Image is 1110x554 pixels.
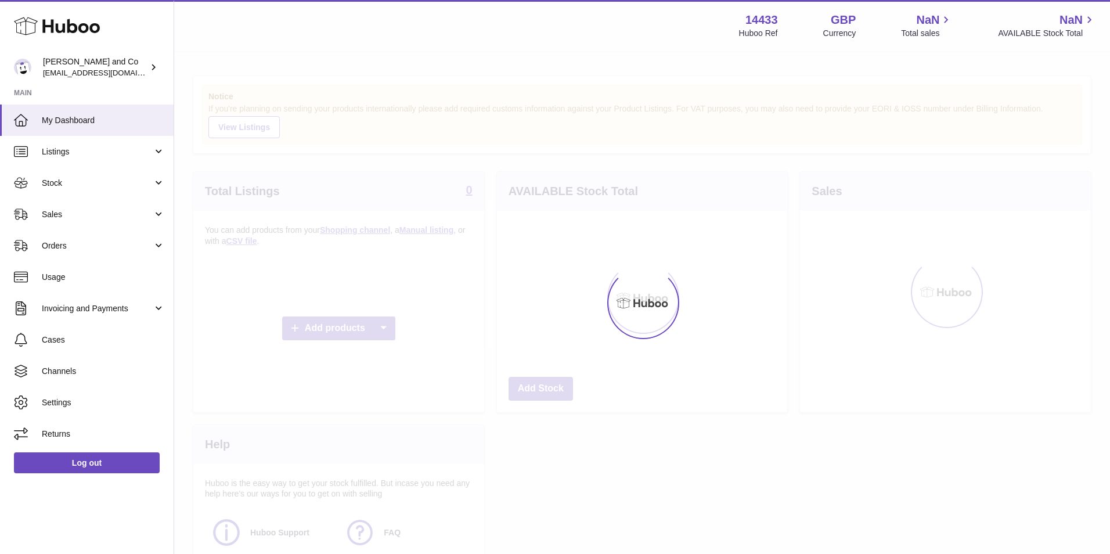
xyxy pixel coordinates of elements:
span: Total sales [901,28,953,39]
span: Returns [42,429,165,440]
a: Log out [14,452,160,473]
span: Usage [42,272,165,283]
span: Orders [42,240,153,251]
span: Sales [42,209,153,220]
span: AVAILABLE Stock Total [998,28,1096,39]
span: Stock [42,178,153,189]
div: Currency [823,28,856,39]
strong: GBP [831,12,856,28]
strong: 14433 [745,12,778,28]
a: NaN AVAILABLE Stock Total [998,12,1096,39]
a: NaN Total sales [901,12,953,39]
span: Cases [42,334,165,346]
div: Huboo Ref [739,28,778,39]
span: NaN [1059,12,1083,28]
span: [EMAIL_ADDRESS][DOMAIN_NAME] [43,68,171,77]
span: Channels [42,366,165,377]
img: internalAdmin-14433@internal.huboo.com [14,59,31,76]
span: Settings [42,397,165,408]
span: Invoicing and Payments [42,303,153,314]
span: Listings [42,146,153,157]
div: [PERSON_NAME] and Co [43,56,147,78]
span: NaN [916,12,939,28]
span: My Dashboard [42,115,165,126]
